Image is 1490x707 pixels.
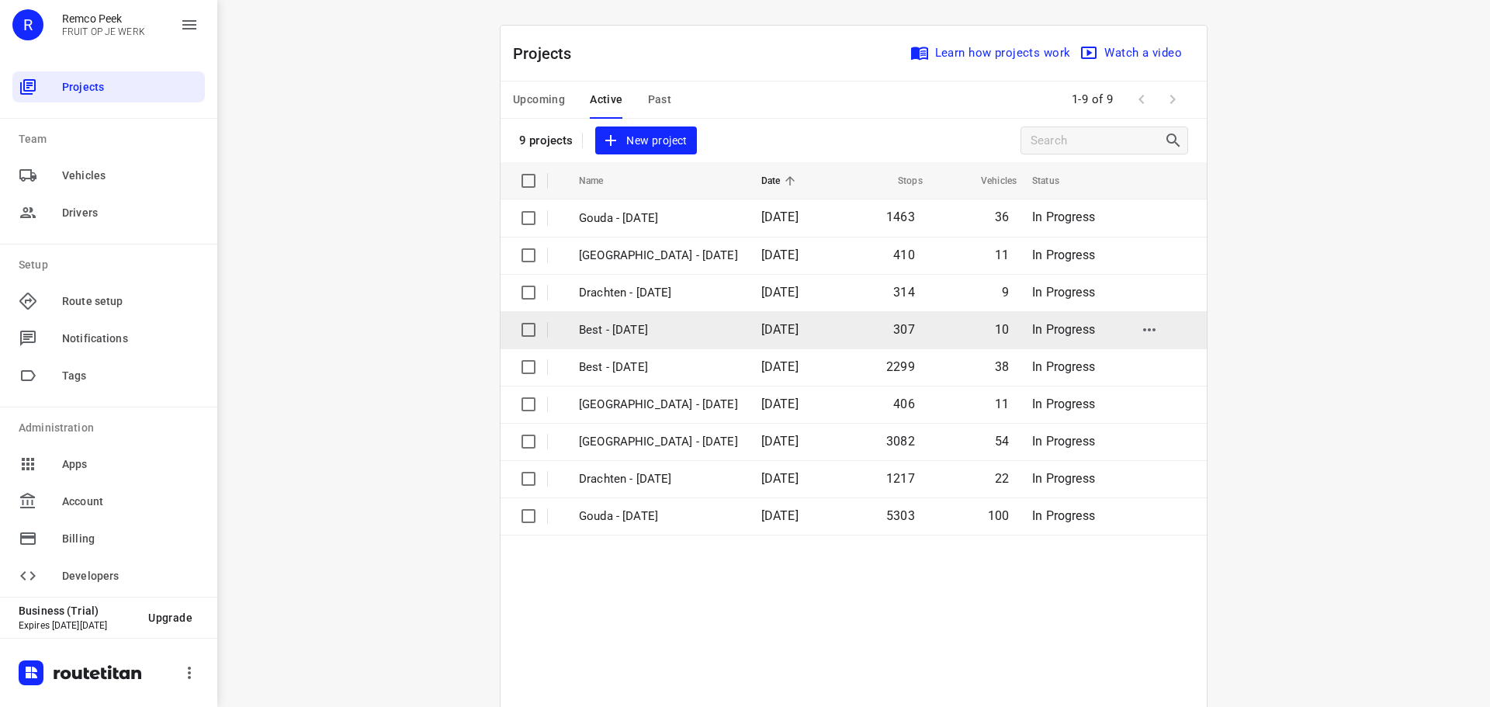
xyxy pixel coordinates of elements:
[988,508,1010,523] span: 100
[19,605,136,617] p: Business (Trial)
[519,133,573,147] p: 9 projects
[579,433,738,451] p: Zwolle - Monday
[995,471,1009,486] span: 22
[1032,248,1095,262] span: In Progress
[148,612,192,624] span: Upgrade
[62,12,145,25] p: Remco Peek
[995,434,1009,449] span: 54
[62,456,199,473] span: Apps
[62,568,199,584] span: Developers
[1032,397,1095,411] span: In Progress
[579,321,738,339] p: Best - [DATE]
[579,359,738,376] p: Best - [DATE]
[761,508,799,523] span: [DATE]
[1032,471,1095,486] span: In Progress
[62,331,199,347] span: Notifications
[761,359,799,374] span: [DATE]
[19,420,205,436] p: Administration
[19,131,205,147] p: Team
[761,285,799,300] span: [DATE]
[1126,84,1157,115] span: Previous Page
[62,205,199,221] span: Drivers
[995,322,1009,337] span: 10
[12,71,205,102] div: Projects
[1032,434,1095,449] span: In Progress
[513,90,565,109] span: Upcoming
[12,323,205,354] div: Notifications
[590,90,622,109] span: Active
[886,508,915,523] span: 5303
[1032,285,1095,300] span: In Progress
[761,322,799,337] span: [DATE]
[605,131,687,151] span: New project
[761,172,801,190] span: Date
[12,197,205,228] div: Drivers
[1066,83,1120,116] span: 1-9 of 9
[579,508,738,525] p: Gouda - Monday
[579,470,738,488] p: Drachten - Monday
[648,90,672,109] span: Past
[12,160,205,191] div: Vehicles
[886,471,915,486] span: 1217
[12,286,205,317] div: Route setup
[1032,322,1095,337] span: In Progress
[761,434,799,449] span: [DATE]
[62,79,199,95] span: Projects
[761,471,799,486] span: [DATE]
[12,360,205,391] div: Tags
[1032,210,1095,224] span: In Progress
[893,248,915,262] span: 410
[12,523,205,554] div: Billing
[1164,131,1187,150] div: Search
[761,397,799,411] span: [DATE]
[995,359,1009,374] span: 38
[893,397,915,411] span: 406
[579,396,738,414] p: Antwerpen - Monday
[12,9,43,40] div: R
[12,449,205,480] div: Apps
[961,172,1017,190] span: Vehicles
[1032,172,1079,190] span: Status
[62,368,199,384] span: Tags
[878,172,923,190] span: Stops
[19,257,205,273] p: Setup
[1032,359,1095,374] span: In Progress
[995,397,1009,411] span: 11
[579,284,738,302] p: Drachten - Tuesday
[579,172,624,190] span: Name
[1002,285,1009,300] span: 9
[19,620,136,631] p: Expires [DATE][DATE]
[513,42,584,65] p: Projects
[995,248,1009,262] span: 11
[995,210,1009,224] span: 36
[761,248,799,262] span: [DATE]
[761,210,799,224] span: [DATE]
[893,285,915,300] span: 314
[12,486,205,517] div: Account
[62,531,199,547] span: Billing
[1031,129,1164,153] input: Search projects
[62,494,199,510] span: Account
[1157,84,1188,115] span: Next Page
[62,26,145,37] p: FRUIT OP JE WERK
[1032,508,1095,523] span: In Progress
[579,247,738,265] p: [GEOGRAPHIC_DATA] - [DATE]
[62,168,199,184] span: Vehicles
[886,434,915,449] span: 3082
[62,293,199,310] span: Route setup
[886,359,915,374] span: 2299
[12,560,205,591] div: Developers
[595,126,696,155] button: New project
[579,210,738,227] p: Gouda - [DATE]
[886,210,915,224] span: 1463
[136,604,205,632] button: Upgrade
[893,322,915,337] span: 307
